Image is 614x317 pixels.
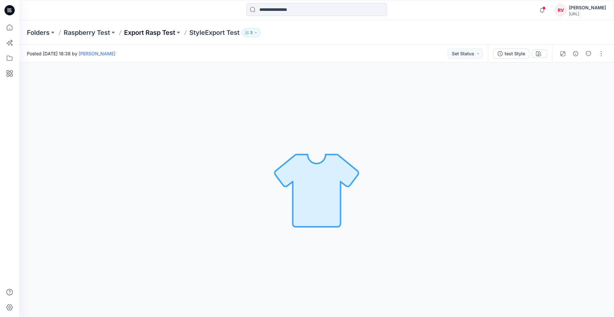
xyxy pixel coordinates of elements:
div: RV [555,4,566,16]
button: test Style [493,49,529,59]
div: [URL] [569,12,606,16]
a: Folders [27,28,50,37]
a: [PERSON_NAME] [79,51,115,56]
a: Export Rasp Test [124,28,175,37]
button: Details [571,49,581,59]
a: Raspberry Test [64,28,110,37]
img: No Outline [272,145,361,235]
p: 3 [250,29,253,36]
button: 3 [242,28,261,37]
span: Posted [DATE] 18:38 by [27,50,115,57]
div: [PERSON_NAME] [569,4,606,12]
div: test Style [505,50,525,57]
p: StyleExport Test [189,28,240,37]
